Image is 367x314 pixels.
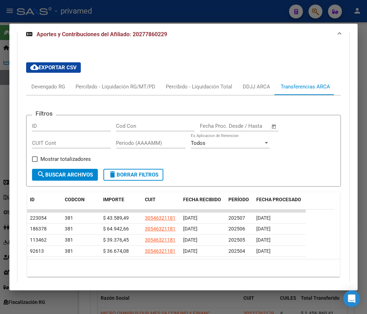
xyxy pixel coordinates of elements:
span: 30546321181 [145,215,175,221]
span: 381 [65,248,73,254]
span: PERÍODO [228,197,249,202]
span: Borrar Filtros [108,172,158,178]
datatable-header-cell: ID [27,192,62,215]
span: [DATE] [183,237,197,243]
span: 30546321181 [145,226,175,231]
span: $ 39.376,45 [103,237,129,243]
div: Percibido - Liquidación RG/MT/PD [76,83,155,91]
mat-icon: delete [108,170,117,179]
span: ID [30,197,34,202]
span: 381 [65,215,73,221]
button: Buscar Archivos [32,169,98,181]
div: Devengado RG [31,83,65,91]
span: Aportes y Contribuciones del Afiliado: 20277860229 [37,31,167,38]
button: Exportar CSV [26,62,81,73]
div: Transferencias ARCA [281,83,330,91]
span: [DATE] [256,237,271,243]
button: Borrar Filtros [103,169,163,181]
span: 92613 [30,248,44,254]
mat-icon: search [37,170,45,179]
span: [DATE] [183,215,197,221]
span: Mostrar totalizadores [40,155,91,163]
span: Todos [191,140,205,146]
span: Buscar Archivos [37,172,93,178]
span: Exportar CSV [30,64,77,71]
button: Open calendar [270,123,278,131]
datatable-header-cell: CUIT [142,192,180,215]
span: 113462 [30,237,47,243]
input: Fecha fin [234,123,268,129]
span: CUIT [145,197,156,202]
datatable-header-cell: FECHA RECIBIDO [180,192,226,215]
span: 202505 [228,237,245,243]
datatable-header-cell: IMPORTE [100,192,142,215]
span: FECHA RECIBIDO [183,197,221,202]
span: 381 [65,226,73,231]
span: IMPORTE [103,197,124,202]
span: $ 43.589,49 [103,215,129,221]
span: 30546321181 [145,248,175,254]
span: 202506 [228,226,245,231]
div: Percibido - Liquidación Total [166,83,232,91]
div: DDJJ ARCA [243,83,270,91]
span: 186378 [30,226,47,231]
datatable-header-cell: CODCON [62,192,86,215]
input: Fecha inicio [200,123,228,129]
span: [DATE] [183,248,197,254]
span: 30546321181 [145,237,175,243]
span: [DATE] [256,226,271,231]
span: CODCON [65,197,85,202]
span: 223054 [30,215,47,221]
span: [DATE] [256,248,271,254]
span: $ 64.942,66 [103,226,129,231]
h3: Filtros [32,110,56,117]
span: 381 [65,237,73,243]
datatable-header-cell: PERÍODO [226,192,253,215]
mat-expansion-panel-header: Aportes y Contribuciones del Afiliado: 20277860229 [18,23,349,46]
mat-icon: cloud_download [30,63,39,71]
div: Open Intercom Messenger [343,290,360,307]
span: FECHA PROCESADO [256,197,301,202]
span: [DATE] [256,215,271,221]
span: 202507 [228,215,245,221]
datatable-header-cell: FECHA PROCESADO [253,192,306,215]
div: Aportes y Contribuciones del Afiliado: 20277860229 [18,46,349,293]
span: 202504 [228,248,245,254]
span: $ 36.674,08 [103,248,129,254]
span: [DATE] [183,226,197,231]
